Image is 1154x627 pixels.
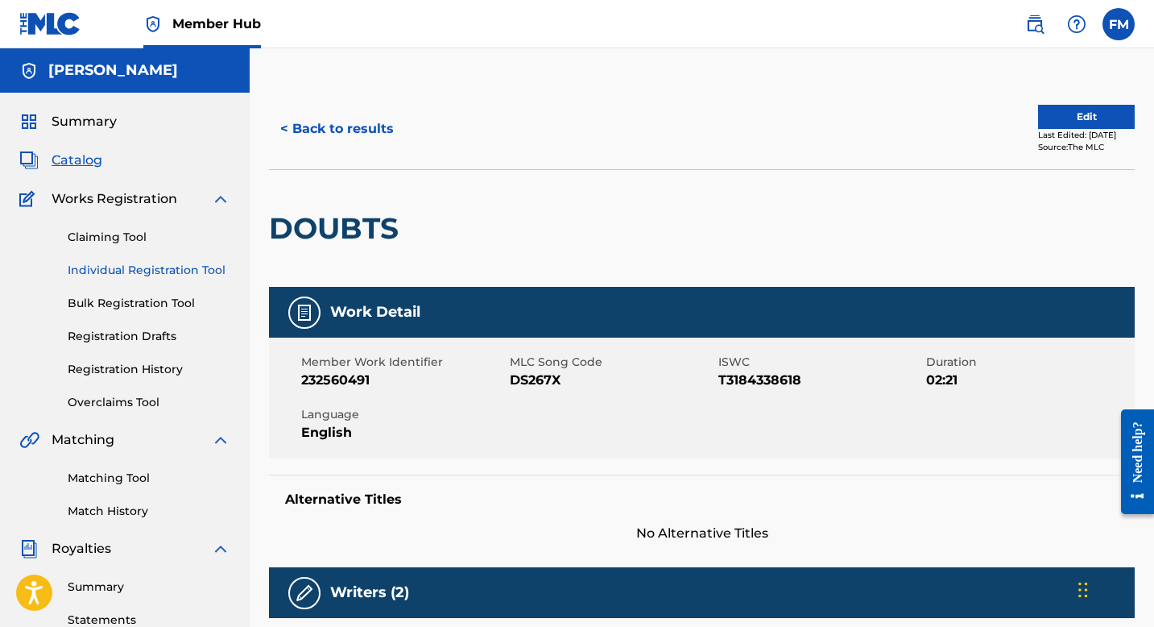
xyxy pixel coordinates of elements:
[285,492,1119,508] h5: Alternative Titles
[52,151,102,170] span: Catalog
[19,61,39,81] img: Accounts
[269,210,407,247] h2: DOUBTS
[926,354,1131,371] span: Duration
[718,354,923,371] span: ISWC
[19,189,40,209] img: Works Registration
[68,470,230,487] a: Matching Tool
[295,303,314,322] img: Work Detail
[301,371,506,390] span: 232560491
[19,112,39,131] img: Summary
[330,583,409,602] h5: Writers (2)
[1019,8,1051,40] a: Public Search
[52,539,111,558] span: Royalties
[19,151,102,170] a: CatalogCatalog
[68,361,230,378] a: Registration History
[211,189,230,209] img: expand
[19,430,39,450] img: Matching
[1109,397,1154,527] iframe: Resource Center
[510,354,714,371] span: MLC Song Code
[1038,105,1135,129] button: Edit
[1067,15,1086,34] img: help
[19,112,117,131] a: SummarySummary
[68,229,230,246] a: Claiming Tool
[295,583,314,603] img: Writers
[211,539,230,558] img: expand
[269,524,1135,543] span: No Alternative Titles
[48,61,178,80] h5: Fuad Musayev
[718,371,923,390] span: T3184338618
[301,423,506,442] span: English
[1061,8,1093,40] div: Help
[926,371,1131,390] span: 02:21
[52,430,114,450] span: Matching
[269,109,405,149] button: < Back to results
[52,112,117,131] span: Summary
[68,579,230,596] a: Summary
[510,371,714,390] span: DS267X
[1078,566,1088,614] div: Drag
[1025,15,1044,34] img: search
[68,394,230,411] a: Overclaims Tool
[143,15,163,34] img: Top Rightsholder
[19,151,39,170] img: Catalog
[1038,129,1135,141] div: Last Edited: [DATE]
[68,262,230,279] a: Individual Registration Tool
[1038,141,1135,153] div: Source: The MLC
[52,189,177,209] span: Works Registration
[68,295,230,312] a: Bulk Registration Tool
[19,12,81,35] img: MLC Logo
[1102,8,1135,40] div: User Menu
[211,430,230,450] img: expand
[19,539,39,558] img: Royalties
[330,303,420,322] h5: Work Detail
[172,15,261,33] span: Member Hub
[1073,550,1154,627] iframe: Chat Widget
[68,503,230,520] a: Match History
[301,354,506,371] span: Member Work Identifier
[68,328,230,345] a: Registration Drafts
[301,406,506,423] span: Language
